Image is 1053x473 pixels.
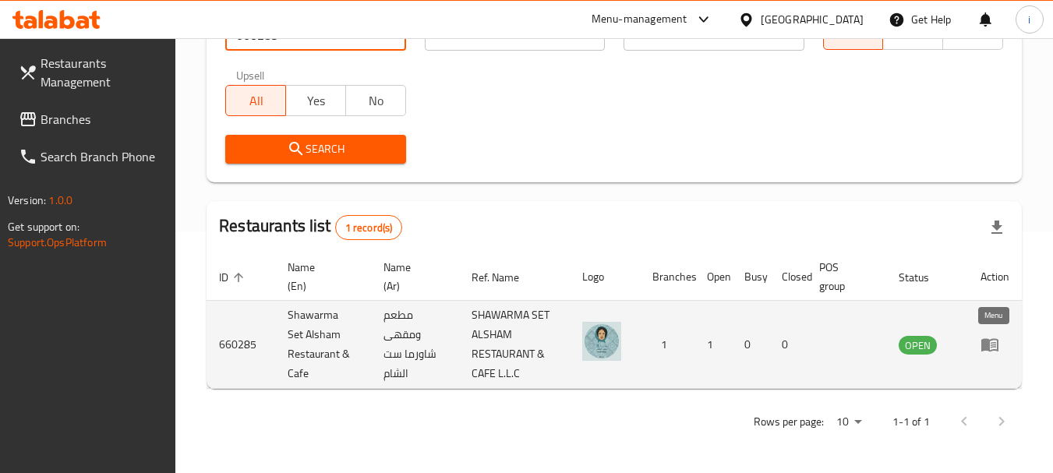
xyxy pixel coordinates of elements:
[459,301,570,389] td: SHAWARMA SET ALSHAM RESTAURANT & CAFE L.L.C
[219,268,249,287] span: ID
[570,253,640,301] th: Logo
[383,258,440,295] span: Name (Ar)
[8,190,46,210] span: Version:
[371,301,459,389] td: مطعم ومقهى شاورما ست الشام
[207,301,275,389] td: 660285
[345,85,406,116] button: No
[236,69,265,80] label: Upsell
[6,101,176,138] a: Branches
[232,90,280,112] span: All
[582,322,621,361] img: Shawarma Set Alsham Restaurant & Cafe
[336,221,402,235] span: 1 record(s)
[694,301,732,389] td: 1
[41,54,164,91] span: Restaurants Management
[761,11,864,28] div: [GEOGRAPHIC_DATA]
[285,85,346,116] button: Yes
[949,23,997,46] span: TMP
[335,215,403,240] div: Total records count
[732,301,769,389] td: 0
[769,301,807,389] td: 0
[640,301,694,389] td: 1
[899,268,949,287] span: Status
[819,258,867,295] span: POS group
[889,23,937,46] span: TGO
[207,253,1022,389] table: enhanced table
[292,90,340,112] span: Yes
[694,253,732,301] th: Open
[6,44,176,101] a: Restaurants Management
[225,135,405,164] button: Search
[41,110,164,129] span: Branches
[238,139,393,159] span: Search
[830,411,867,434] div: Rows per page:
[1028,11,1030,28] span: i
[48,190,72,210] span: 1.0.0
[754,412,824,432] p: Rows per page:
[978,209,1016,246] div: Export file
[8,232,107,252] a: Support.OpsPlatform
[830,23,878,46] span: All
[899,337,937,355] span: OPEN
[592,10,687,29] div: Menu-management
[225,85,286,116] button: All
[769,253,807,301] th: Closed
[640,253,694,301] th: Branches
[968,253,1022,301] th: Action
[288,258,352,295] span: Name (En)
[472,268,539,287] span: Ref. Name
[352,90,400,112] span: No
[8,217,80,237] span: Get support on:
[275,301,371,389] td: Shawarma Set Alsham Restaurant & Cafe
[892,412,930,432] p: 1-1 of 1
[41,147,164,166] span: Search Branch Phone
[6,138,176,175] a: Search Branch Phone
[732,253,769,301] th: Busy
[219,214,402,240] h2: Restaurants list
